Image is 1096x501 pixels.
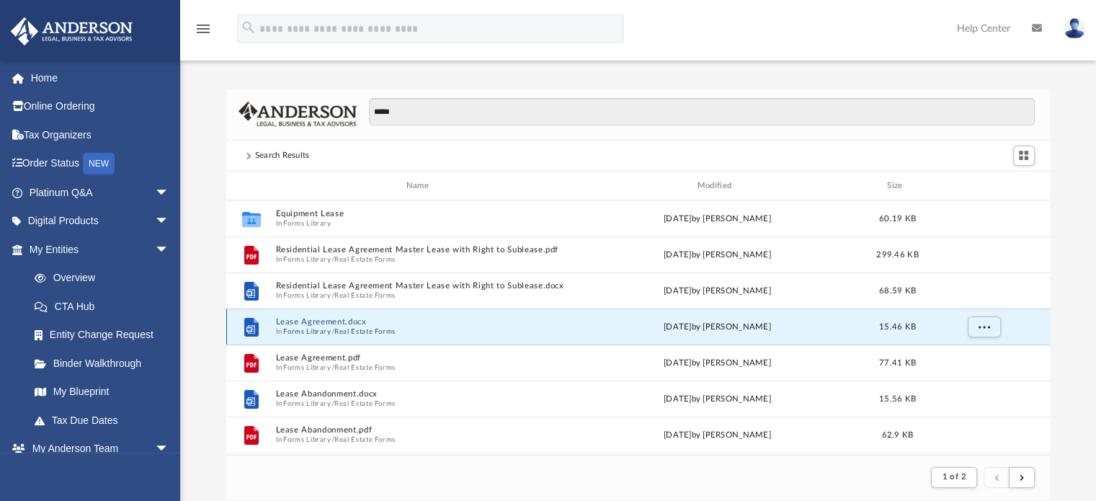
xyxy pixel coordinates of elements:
div: Name [275,179,565,192]
a: Binder Walkthrough [20,349,191,378]
input: Search files and folders [369,98,1034,125]
span: 15.46 KB [878,323,915,331]
button: Lease Abandonment.pdf [275,426,566,435]
a: My Anderson Teamarrow_drop_down [10,435,184,464]
img: User Pic [1064,18,1085,39]
a: Digital Productsarrow_drop_down [10,207,191,236]
span: / [331,363,334,373]
span: In [275,327,566,337]
button: Forms Library [283,255,331,265]
div: id [232,179,268,192]
span: 77.41 KB [878,359,915,367]
button: Forms Library [283,435,331,445]
a: menu [195,27,212,37]
a: Online Ordering [10,92,191,121]
div: Search Results [255,149,310,162]
span: In [275,435,566,445]
a: Home [10,63,191,92]
a: Order StatusNEW [10,149,191,179]
div: id [932,179,1033,192]
div: Size [868,179,926,192]
div: Modified [571,179,862,192]
a: Tax Organizers [10,120,191,149]
span: 60.19 KB [878,215,915,223]
span: arrow_drop_down [155,435,184,464]
span: arrow_drop_down [155,235,184,265]
span: / [331,399,334,409]
button: Real Estate Forms [334,363,396,373]
button: Forms Library [283,219,331,229]
button: More options [967,316,1000,338]
div: [DATE] by [PERSON_NAME] [572,213,863,226]
span: 62.9 KB [881,431,913,439]
button: Lease Agreement.docx [275,318,566,327]
span: / [331,435,334,445]
span: 15.56 KB [878,395,915,403]
button: Switch to Grid View [1013,146,1035,166]
div: NEW [83,153,115,174]
button: Forms Library [283,291,331,301]
button: Real Estate Forms [334,435,396,445]
button: Residential Lease Agreement Master Lease with Right to Sublease.pdf [275,246,566,255]
button: Lease Abandonment.docx [275,390,566,399]
button: Real Estate Forms [334,399,396,409]
i: search [241,19,257,35]
span: arrow_drop_down [155,178,184,208]
span: / [331,255,334,265]
div: [DATE] by [PERSON_NAME] [572,357,863,370]
i: menu [195,20,212,37]
span: 1 of 2 [942,473,966,481]
span: In [275,363,566,373]
span: / [331,327,334,337]
a: My Blueprint [20,378,184,407]
span: 68.59 KB [878,287,915,295]
div: [DATE] by [PERSON_NAME] [572,393,863,406]
button: Real Estate Forms [334,255,396,265]
span: 299.46 KB [876,251,918,259]
span: / [331,291,334,301]
button: Real Estate Forms [334,291,396,301]
span: In [275,255,566,265]
button: Forms Library [283,327,331,337]
div: [DATE] by [PERSON_NAME] [572,249,863,262]
div: [DATE] by [PERSON_NAME] [572,285,863,298]
button: 1 of 2 [931,467,976,487]
span: In [275,219,566,229]
span: In [275,291,566,301]
a: My Entitiesarrow_drop_down [10,235,191,264]
img: Anderson Advisors Platinum Portal [6,17,137,45]
a: CTA Hub [20,292,191,321]
a: Entity Change Request [20,321,191,350]
button: Forms Library [283,363,331,373]
a: Overview [20,264,191,293]
div: grid [226,200,1051,455]
button: Forms Library [283,399,331,409]
button: Real Estate Forms [334,327,396,337]
div: [DATE] by [PERSON_NAME] [572,429,863,442]
a: Tax Due Dates [20,406,191,435]
button: Residential Lease Agreement Master Lease with Right to Sublease.docx [275,282,566,291]
div: [DATE] by [PERSON_NAME] [572,321,863,334]
button: Lease Agreement.pdf [275,354,566,363]
span: arrow_drop_down [155,207,184,236]
a: Platinum Q&Aarrow_drop_down [10,178,191,207]
button: Equipment Lease [275,210,566,219]
span: In [275,399,566,409]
